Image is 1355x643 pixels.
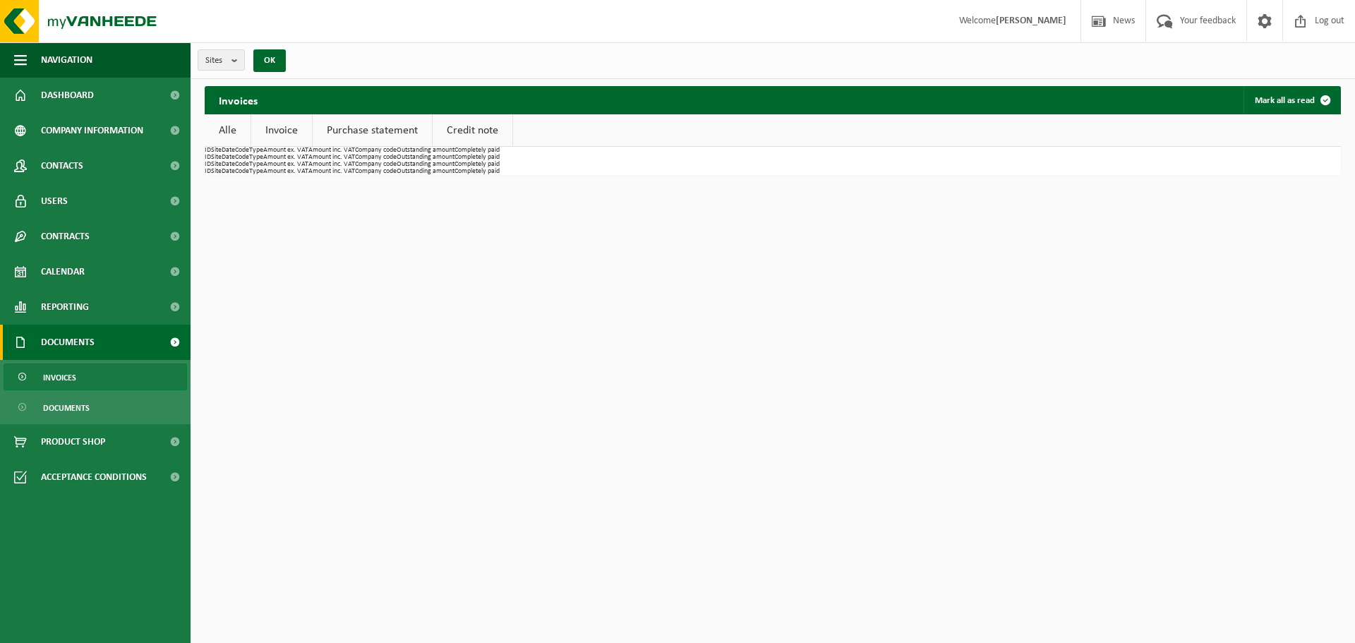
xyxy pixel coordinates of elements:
th: Code [235,154,249,161]
th: Site [211,147,222,154]
th: Code [235,168,249,175]
th: Company code [355,154,397,161]
th: Site [211,161,222,168]
span: Contacts [41,148,83,184]
th: Completely paid [454,168,500,175]
span: Documents [43,395,90,421]
th: ID [205,161,211,168]
th: Amount inc. VAT [308,161,355,168]
span: Company information [41,113,143,148]
th: Type [249,168,263,175]
th: Outstanding amount [397,161,454,168]
th: Date [222,161,235,168]
span: Acceptance conditions [41,459,147,495]
span: Invoices [43,364,76,391]
th: Amount inc. VAT [308,147,355,154]
span: Dashboard [41,78,94,113]
button: Mark all as read [1243,86,1339,114]
th: Type [249,161,263,168]
th: Completely paid [454,147,500,154]
span: Contracts [41,219,90,254]
th: Company code [355,168,397,175]
a: Credit note [433,114,512,147]
a: Documents [4,394,187,421]
th: Site [211,168,222,175]
a: Purchase statement [313,114,432,147]
span: Reporting [41,289,89,325]
span: Navigation [41,42,92,78]
th: Site [211,154,222,161]
a: Invoice [251,114,312,147]
h2: Invoices [205,86,272,114]
th: Completely paid [454,154,500,161]
th: Amount inc. VAT [308,154,355,161]
a: Alle [205,114,251,147]
a: Invoices [4,363,187,390]
span: Product Shop [41,424,105,459]
th: Date [222,168,235,175]
th: Amount inc. VAT [308,168,355,175]
button: OK [253,49,286,72]
span: Calendar [41,254,85,289]
th: ID [205,168,211,175]
th: ID [205,147,211,154]
th: ID [205,154,211,161]
span: Users [41,184,68,219]
th: Type [249,147,263,154]
th: Amount ex. VAT [263,168,308,175]
th: Code [235,147,249,154]
th: Company code [355,147,397,154]
th: Outstanding amount [397,154,454,161]
th: Code [235,161,249,168]
strong: [PERSON_NAME] [996,16,1066,26]
th: Date [222,147,235,154]
th: Amount ex. VAT [263,147,308,154]
th: Date [222,154,235,161]
span: Documents [41,325,95,360]
th: Completely paid [454,161,500,168]
th: Outstanding amount [397,147,454,154]
th: Company code [355,161,397,168]
button: Sites [198,49,245,71]
span: Sites [205,50,226,71]
th: Type [249,154,263,161]
th: Amount ex. VAT [263,154,308,161]
th: Outstanding amount [397,168,454,175]
th: Amount ex. VAT [263,161,308,168]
